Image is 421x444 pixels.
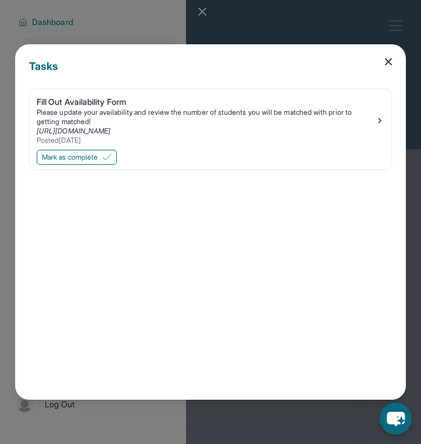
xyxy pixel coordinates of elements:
[37,108,375,126] div: Please update your availability and review the number of students you will be matched with prior ...
[37,96,375,108] div: Fill Out Availability Form
[29,58,392,89] div: Tasks
[380,403,412,435] button: chat-button
[37,126,110,135] a: [URL][DOMAIN_NAME]
[37,136,375,145] div: Posted [DATE]
[30,89,391,147] a: Fill Out Availability FormPlease update your availability and review the number of students you w...
[42,153,98,162] span: Mark as complete
[102,153,112,162] img: Mark as complete
[37,150,117,165] button: Mark as complete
